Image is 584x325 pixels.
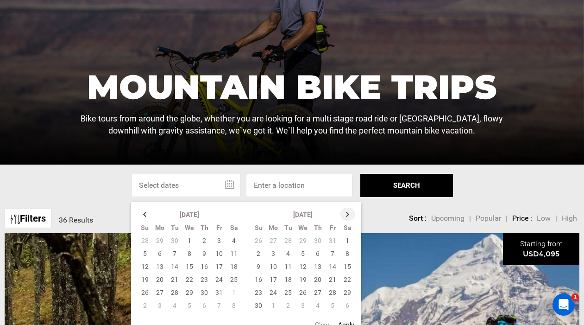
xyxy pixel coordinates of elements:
[431,214,465,223] span: Upcoming
[131,174,240,197] input: Select dates
[506,213,508,224] li: |
[360,174,453,197] button: SEARCH
[537,214,551,223] span: Low
[553,293,575,316] iframe: Intercom live chat
[562,214,577,223] span: High
[59,216,93,224] span: 36 Results
[266,208,340,221] th: [DATE]
[512,213,532,224] li: Price :
[81,113,503,136] p: Bike tours from around the globe, whether you are looking for a multi stage road ride or [GEOGRAP...
[152,208,226,221] th: [DATE]
[5,209,52,229] a: Filters
[11,215,20,224] img: btn-icon.svg
[81,70,503,103] h1: Mountain Bike Trips
[571,293,579,301] span: 1
[246,174,352,197] input: Enter a location
[555,213,557,224] li: |
[409,213,427,224] li: Sort :
[476,214,501,223] span: Popular
[469,213,471,224] li: |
